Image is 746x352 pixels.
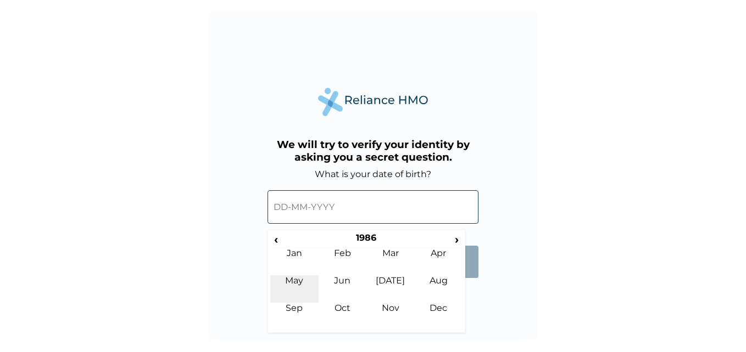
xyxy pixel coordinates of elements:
[268,138,478,163] h3: We will try to verify your identity by asking you a secret question.
[451,232,463,246] span: ›
[415,275,463,303] td: Aug
[268,190,478,224] input: DD-MM-YYYY
[366,275,415,303] td: [DATE]
[270,248,319,275] td: Jan
[366,303,415,330] td: Nov
[318,88,428,116] img: Reliance Health's Logo
[315,169,431,179] label: What is your date of birth?
[319,275,367,303] td: Jun
[270,232,282,246] span: ‹
[270,303,319,330] td: Sep
[415,248,463,275] td: Apr
[366,248,415,275] td: Mar
[415,303,463,330] td: Dec
[270,275,319,303] td: May
[319,303,367,330] td: Oct
[319,248,367,275] td: Feb
[282,232,450,248] th: 1986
